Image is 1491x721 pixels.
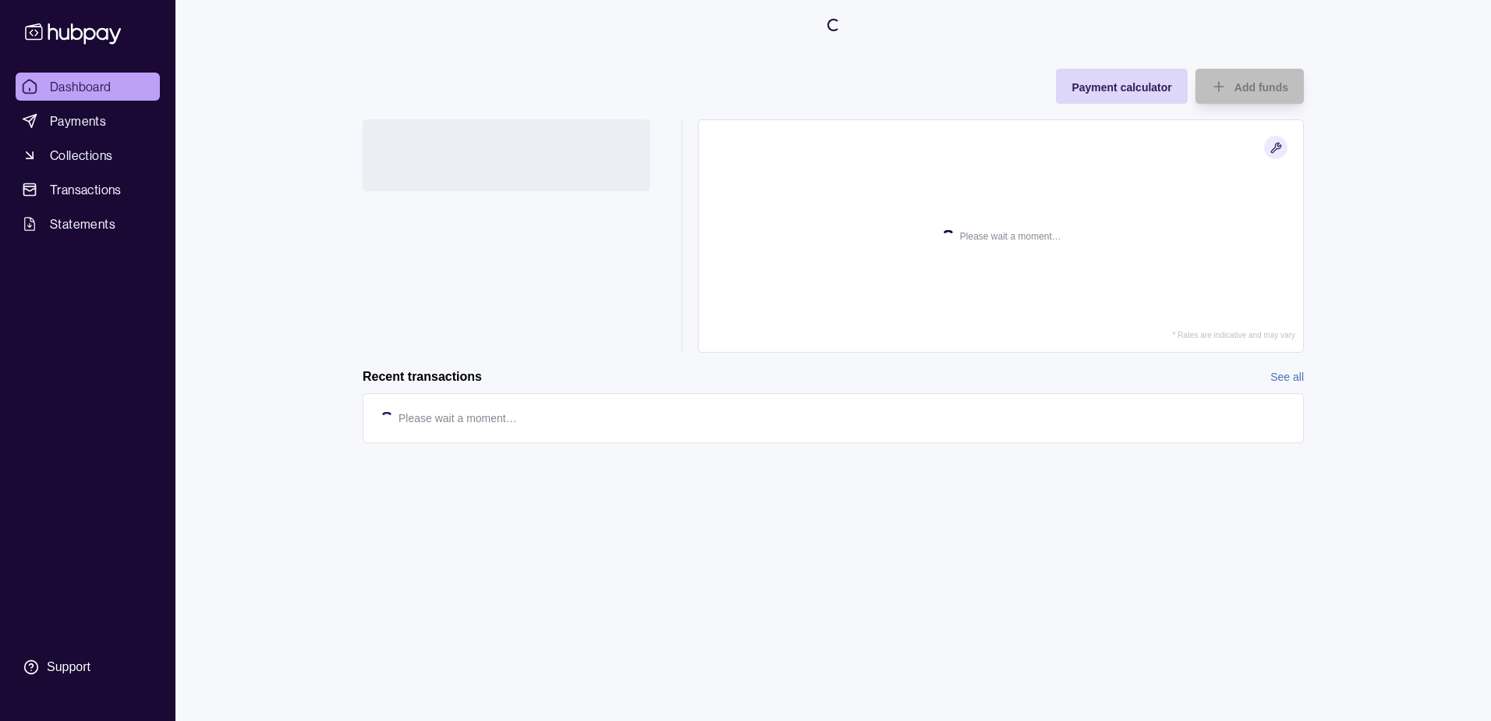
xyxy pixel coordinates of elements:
span: Dashboard [50,77,112,96]
a: Dashboard [16,73,160,101]
a: See all [1270,368,1304,385]
span: Statements [50,215,115,233]
a: Transactions [16,176,160,204]
h2: Recent transactions [363,368,482,385]
p: * Rates are indicative and may vary [1173,331,1295,339]
button: Payment calculator [1056,69,1187,104]
a: Statements [16,210,160,238]
a: Support [16,651,160,684]
span: Payment calculator [1071,81,1171,94]
a: Payments [16,107,160,135]
span: Collections [50,146,112,165]
a: Collections [16,141,160,169]
button: Add funds [1195,69,1304,104]
div: Support [47,659,90,676]
span: Add funds [1234,81,1288,94]
p: Please wait a moment… [960,228,1061,245]
span: Payments [50,112,106,130]
span: Transactions [50,180,122,199]
p: Please wait a moment… [398,410,517,427]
